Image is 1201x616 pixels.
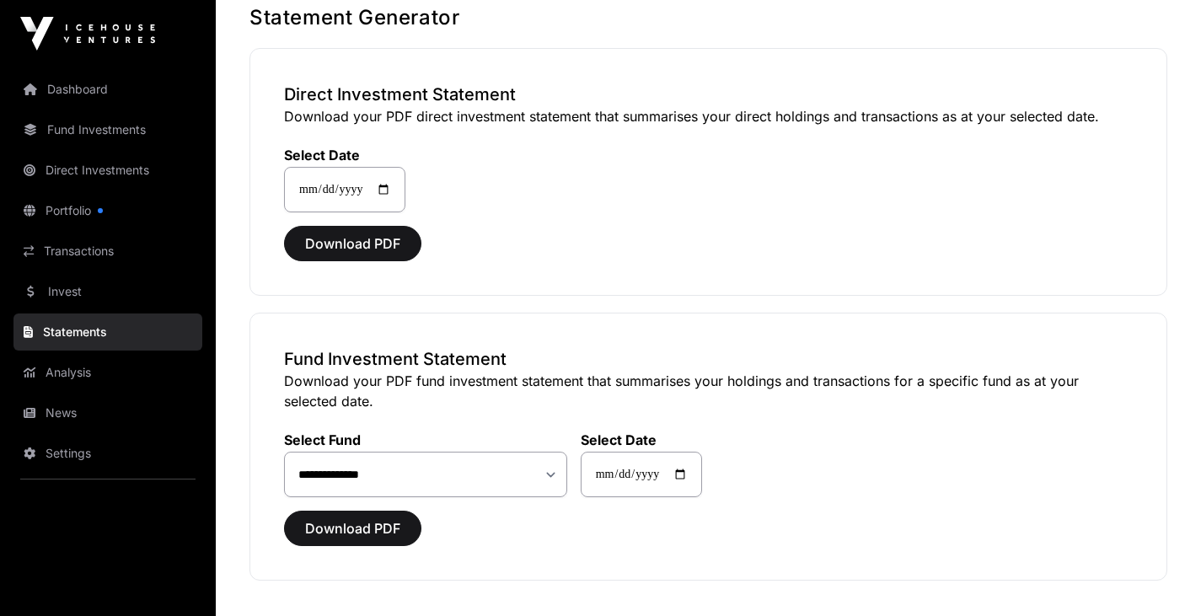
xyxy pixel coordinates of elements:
p: Download your PDF direct investment statement that summarises your direct holdings and transactio... [284,106,1133,126]
iframe: Chat Widget [1117,535,1201,616]
button: Download PDF [284,226,421,261]
h3: Fund Investment Statement [284,347,1133,371]
a: Fund Investments [13,111,202,148]
a: Statements [13,313,202,351]
button: Download PDF [284,511,421,546]
p: Download your PDF fund investment statement that summarises your holdings and transactions for a ... [284,371,1133,411]
a: Direct Investments [13,152,202,189]
a: Transactions [13,233,202,270]
a: Download PDF [284,528,421,544]
a: News [13,394,202,431]
a: Portfolio [13,192,202,229]
a: Invest [13,273,202,310]
label: Select Date [581,431,702,448]
a: Settings [13,435,202,472]
h3: Direct Investment Statement [284,83,1133,106]
a: Download PDF [284,243,421,260]
label: Select Fund [284,431,567,448]
label: Select Date [284,147,405,163]
span: Download PDF [305,518,400,538]
a: Dashboard [13,71,202,108]
h1: Statement Generator [249,4,1167,31]
span: Download PDF [305,233,400,254]
img: Icehouse Ventures Logo [20,17,155,51]
a: Analysis [13,354,202,391]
